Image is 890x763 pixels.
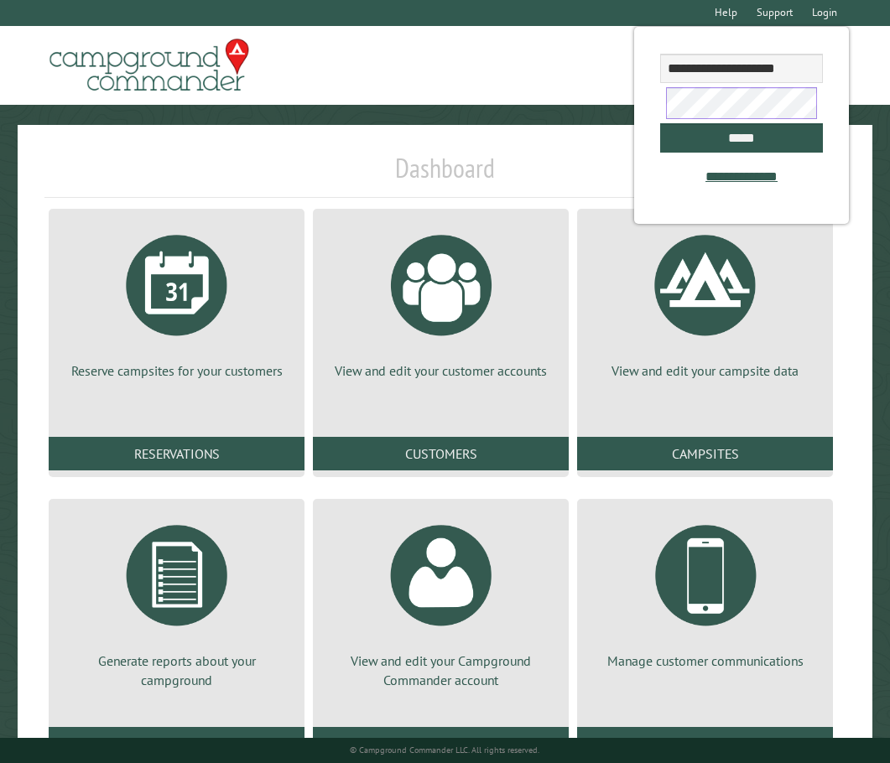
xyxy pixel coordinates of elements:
[69,361,284,380] p: Reserve campsites for your customers
[597,651,813,670] p: Manage customer communications
[597,361,813,380] p: View and edit your campsite data
[350,745,539,755] small: © Campground Commander LLC. All rights reserved.
[333,222,549,380] a: View and edit your customer accounts
[44,33,254,98] img: Campground Commander
[597,222,813,380] a: View and edit your campsite data
[333,361,549,380] p: View and edit your customer accounts
[313,437,569,470] a: Customers
[44,152,846,198] h1: Dashboard
[49,727,304,760] a: Reports
[313,727,569,760] a: Account
[69,222,284,380] a: Reserve campsites for your customers
[49,437,304,470] a: Reservations
[597,512,813,670] a: Manage customer communications
[577,437,833,470] a: Campsites
[333,512,549,689] a: View and edit your Campground Commander account
[69,651,284,689] p: Generate reports about your campground
[577,727,833,760] a: Communications
[333,651,549,689] p: View and edit your Campground Commander account
[69,512,284,689] a: Generate reports about your campground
